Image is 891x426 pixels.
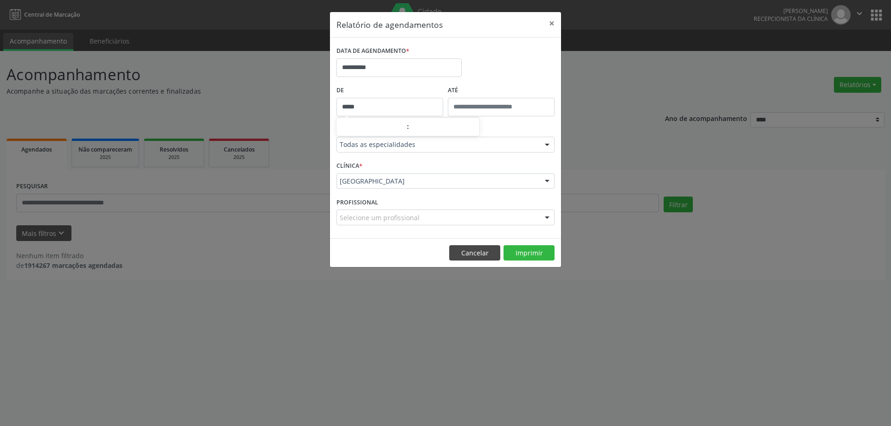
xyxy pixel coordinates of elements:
label: PROFISSIONAL [336,195,378,210]
h5: Relatório de agendamentos [336,19,443,31]
span: Selecione um profissional [340,213,420,223]
span: : [407,117,409,136]
label: CLÍNICA [336,159,362,173]
label: De [336,83,443,98]
button: Close [542,12,561,35]
button: Imprimir [504,245,555,261]
span: [GEOGRAPHIC_DATA] [340,177,536,186]
input: Hour [336,118,407,137]
button: Cancelar [449,245,500,261]
span: Todas as especialidades [340,140,536,149]
input: Minute [409,118,479,137]
label: DATA DE AGENDAMENTO [336,44,409,58]
label: ATÉ [448,83,555,98]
